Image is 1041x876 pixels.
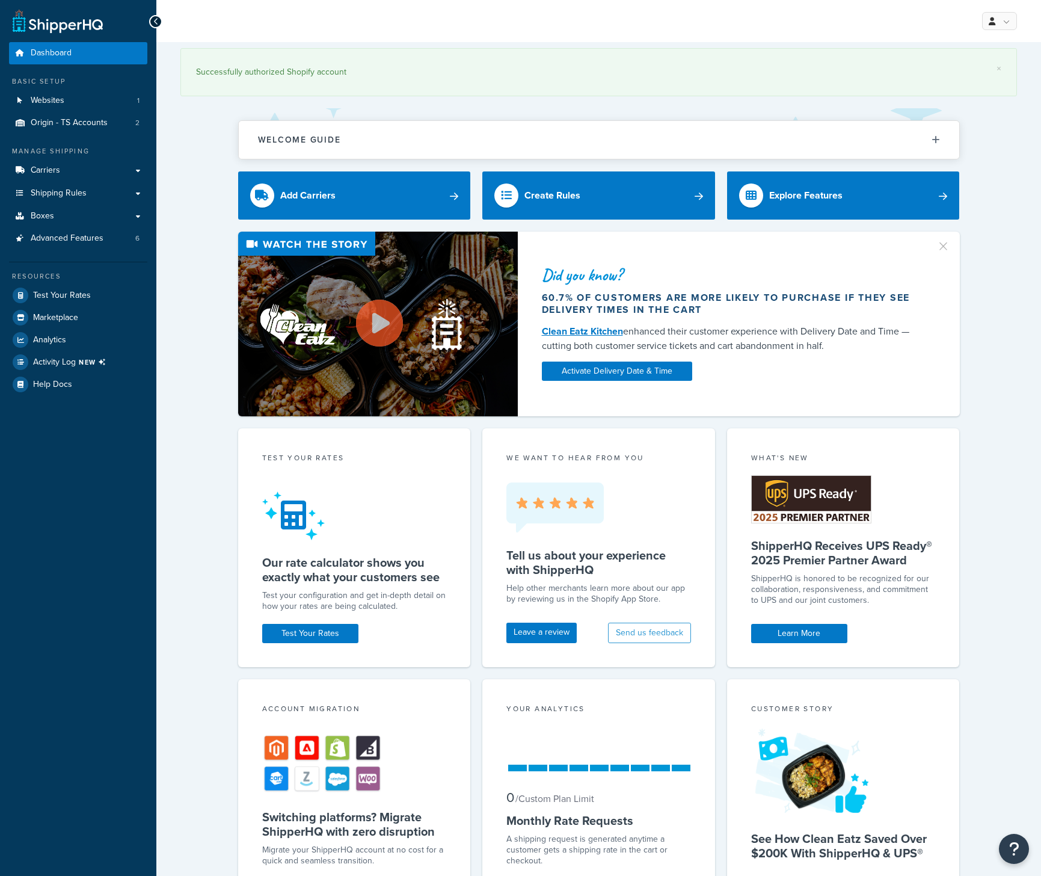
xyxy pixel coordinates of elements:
[262,555,447,584] h5: Our rate calculator shows you exactly what your customers see
[9,205,147,227] a: Boxes
[9,307,147,328] a: Marketplace
[9,76,147,87] div: Basic Setup
[262,810,447,839] h5: Switching platforms? Migrate ShipperHQ with zero disruption
[33,354,111,370] span: Activity Log
[506,452,691,463] p: we want to hear from you
[9,90,147,112] li: Websites
[751,624,847,643] a: Learn More
[79,357,111,367] span: NEW
[9,271,147,282] div: Resources
[262,452,447,466] div: Test your rates
[196,64,1001,81] div: Successfully authorized Shopify account
[9,227,147,250] a: Advanced Features6
[506,623,577,643] a: Leave a review
[751,573,936,606] p: ShipperHQ is honored to be recognized for our collaboration, responsiveness, and commitment to UP...
[542,324,922,353] div: enhanced their customer experience with Delivery Date and Time — cutting both customer service ti...
[33,380,72,390] span: Help Docs
[31,48,72,58] span: Dashboard
[9,182,147,205] a: Shipping Rules
[542,362,692,381] a: Activate Delivery Date & Time
[33,291,91,301] span: Test Your Rates
[751,831,936,860] h5: See How Clean Eatz Saved Over $200K With ShipperHQ & UPS®
[9,146,147,156] div: Manage Shipping
[238,232,518,416] img: Video thumbnail
[280,187,336,204] div: Add Carriers
[506,834,691,866] div: A shipping request is generated anytime a customer gets a shipping rate in the cart or checkout.
[482,171,715,220] a: Create Rules
[506,583,691,605] p: Help other merchants learn more about our app by reviewing us in the Shopify App Store.
[238,171,471,220] a: Add Carriers
[9,227,147,250] li: Advanced Features
[751,703,936,717] div: Customer Story
[751,538,936,567] h5: ShipperHQ Receives UPS Ready® 2025 Premier Partner Award
[31,165,60,176] span: Carriers
[33,335,66,345] span: Analytics
[262,590,447,612] div: Test your configuration and get in-depth detail on how your rates are being calculated.
[727,171,960,220] a: Explore Features
[135,118,140,128] span: 2
[137,96,140,106] span: 1
[9,42,147,64] a: Dashboard
[9,351,147,373] li: [object Object]
[9,329,147,351] a: Analytics
[506,548,691,577] h5: Tell us about your experience with ShipperHQ
[542,324,623,338] a: Clean Eatz Kitchen
[31,96,64,106] span: Websites
[506,813,691,828] h5: Monthly Rate Requests
[542,267,922,283] div: Did you know?
[9,374,147,395] a: Help Docs
[751,452,936,466] div: What's New
[9,159,147,182] a: Carriers
[258,135,341,144] h2: Welcome Guide
[9,90,147,112] a: Websites1
[999,834,1029,864] button: Open Resource Center
[135,233,140,244] span: 6
[262,703,447,717] div: Account Migration
[506,703,691,717] div: Your Analytics
[506,788,514,807] span: 0
[31,211,54,221] span: Boxes
[9,351,147,373] a: Activity LogNEW
[608,623,691,643] button: Send us feedback
[769,187,843,204] div: Explore Features
[542,292,922,316] div: 60.7% of customers are more likely to purchase if they see delivery times in the cart
[31,118,108,128] span: Origin - TS Accounts
[524,187,580,204] div: Create Rules
[9,285,147,306] a: Test Your Rates
[996,64,1001,73] a: ×
[31,233,103,244] span: Advanced Features
[239,121,959,159] button: Welcome Guide
[515,792,594,806] small: / Custom Plan Limit
[9,112,147,134] a: Origin - TS Accounts2
[262,624,358,643] a: Test Your Rates
[262,845,447,866] div: Migrate your ShipperHQ account at no cost for a quick and seamless transition.
[9,112,147,134] li: Origin - TS Accounts
[31,188,87,199] span: Shipping Rules
[33,313,78,323] span: Marketplace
